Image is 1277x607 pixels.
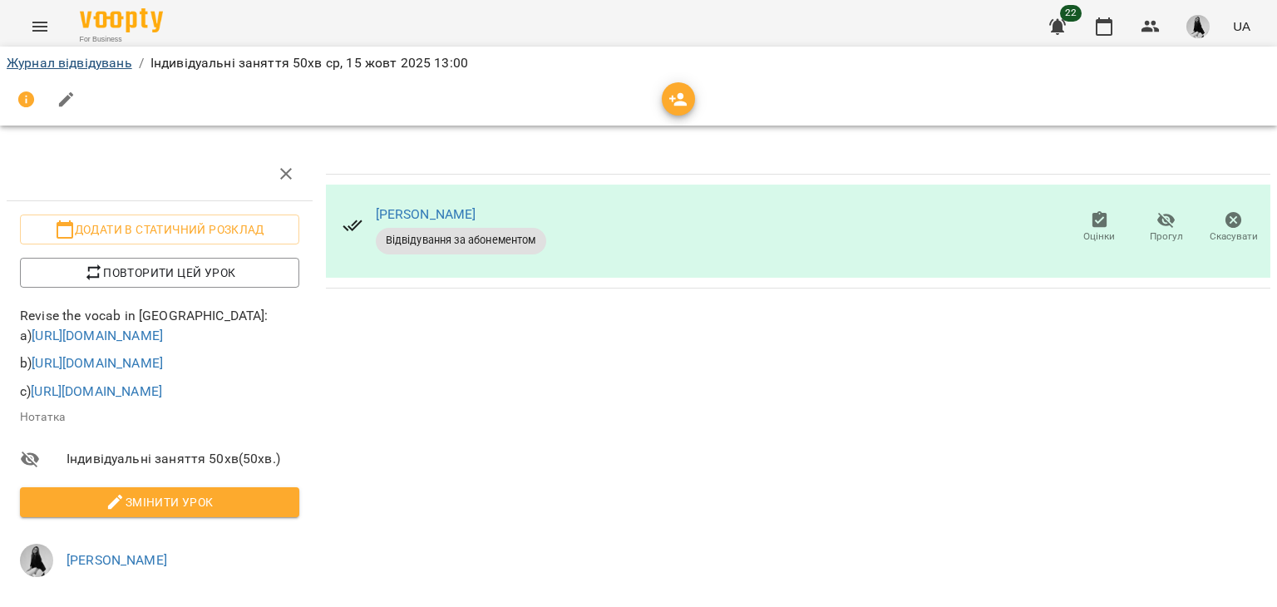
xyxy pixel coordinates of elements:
button: Оцінки [1066,205,1133,251]
span: Індивідуальні заняття 50хв ( 50 хв. ) [67,449,299,469]
p: c) [20,382,299,402]
a: Журнал відвідувань [7,55,132,71]
p: Нотатка [20,409,299,426]
button: Скасувати [1200,205,1267,251]
p: Revise the vocab in [GEOGRAPHIC_DATA]: a) [20,306,299,345]
li: / [139,53,144,73]
span: Повторити цей урок [33,263,286,283]
img: Voopty Logo [80,8,163,32]
button: Прогул [1133,205,1201,251]
span: UA [1233,17,1250,35]
button: Повторити цей урок [20,258,299,288]
a: [PERSON_NAME] [376,206,476,222]
nav: breadcrumb [7,53,1270,73]
p: b) [20,353,299,373]
button: Додати в статичний розклад [20,215,299,244]
span: Оцінки [1083,229,1115,244]
img: 1ec0e5e8bbc75a790c7d9e3de18f101f.jpeg [1186,15,1210,38]
span: Прогул [1150,229,1183,244]
a: [URL][DOMAIN_NAME] [32,355,163,371]
button: UA [1226,11,1257,42]
a: [URL][DOMAIN_NAME] [31,383,162,399]
span: Змінити урок [33,492,286,512]
span: Додати в статичний розклад [33,220,286,239]
span: Скасувати [1210,229,1258,244]
img: 1ec0e5e8bbc75a790c7d9e3de18f101f.jpeg [20,544,53,577]
button: Menu [20,7,60,47]
p: Індивідуальні заняття 50хв ср, 15 жовт 2025 13:00 [150,53,468,73]
button: Змінити урок [20,487,299,517]
span: For Business [80,34,163,45]
span: 22 [1060,5,1082,22]
a: [PERSON_NAME] [67,552,167,568]
span: Відвідування за абонементом [376,233,546,248]
a: [URL][DOMAIN_NAME] [32,328,163,343]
